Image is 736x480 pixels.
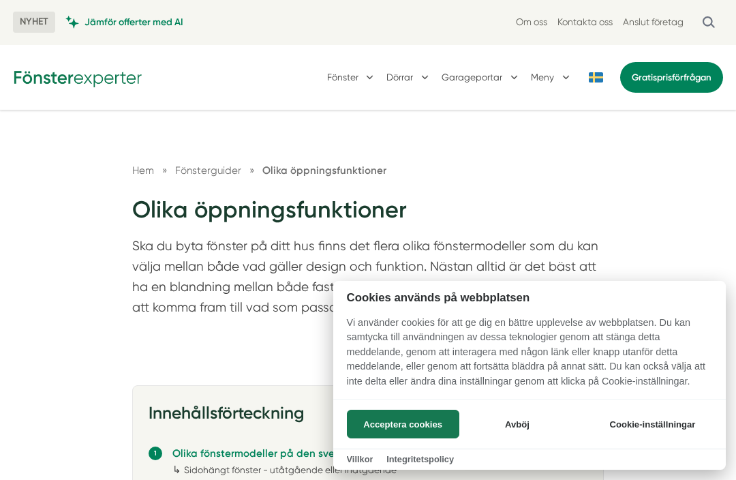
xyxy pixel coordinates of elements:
button: Cookie-inställningar [593,410,712,438]
p: Vi använder cookies för att ge dig en bättre upplevelse av webbplatsen. Du kan samtycka till anvä... [333,316,726,399]
a: Villkor [347,454,373,464]
button: Acceptera cookies [347,410,459,438]
h2: Cookies används på webbplatsen [333,291,726,304]
button: Avböj [463,410,571,438]
a: Integritetspolicy [386,454,454,464]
